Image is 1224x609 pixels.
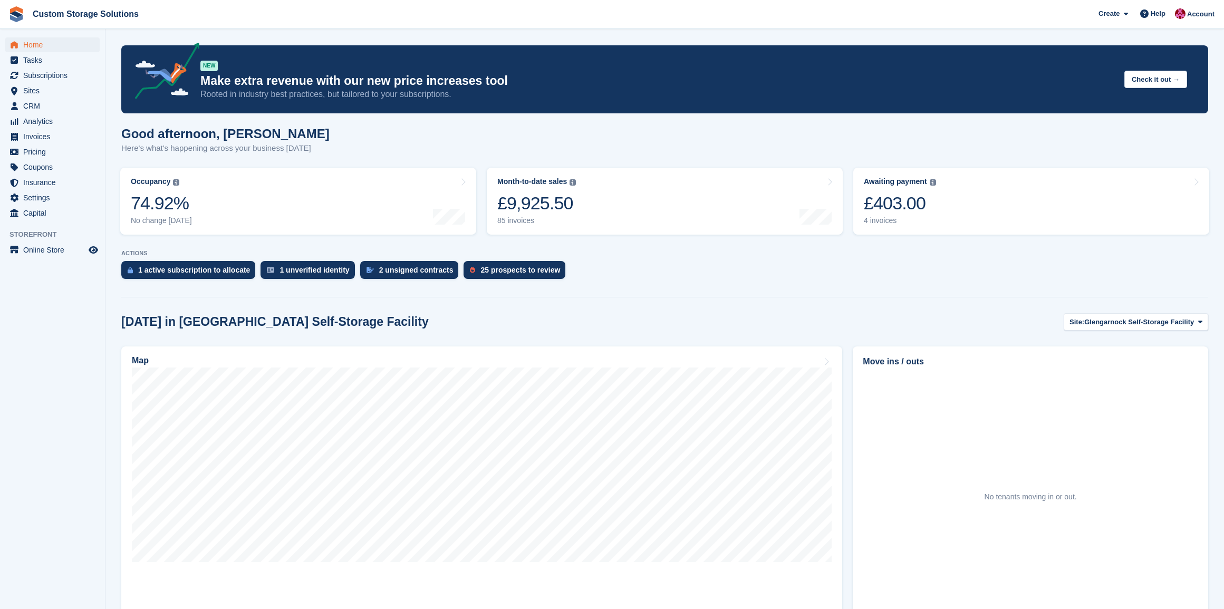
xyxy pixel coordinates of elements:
a: 1 active subscription to allocate [121,261,261,284]
span: Storefront [9,229,105,240]
span: Create [1098,8,1120,19]
img: prospect-51fa495bee0391a8d652442698ab0144808aea92771e9ea1ae160a38d050c398.svg [470,267,475,273]
a: Occupancy 74.92% No change [DATE] [120,168,476,235]
div: 85 invoices [497,216,576,225]
div: NEW [200,61,218,71]
button: Check it out → [1124,71,1187,88]
span: Site: [1069,317,1084,327]
p: Rooted in industry best practices, but tailored to your subscriptions. [200,89,1116,100]
a: menu [5,53,100,67]
a: menu [5,190,100,205]
span: Coupons [23,160,86,175]
img: price-adjustments-announcement-icon-8257ccfd72463d97f412b2fc003d46551f7dbcb40ab6d574587a9cd5c0d94... [126,43,200,103]
span: Home [23,37,86,52]
span: Pricing [23,144,86,159]
img: icon-info-grey-7440780725fd019a000dd9b08b2336e03edf1995a4989e88bcd33f0948082b44.svg [930,179,936,186]
a: menu [5,83,100,98]
img: verify_identity-adf6edd0f0f0b5bbfe63781bf79b02c33cf7c696d77639b501bdc392416b5a36.svg [267,267,274,273]
h2: [DATE] in [GEOGRAPHIC_DATA] Self-Storage Facility [121,315,429,329]
a: menu [5,206,100,220]
a: menu [5,99,100,113]
h1: Good afternoon, [PERSON_NAME] [121,127,330,141]
span: CRM [23,99,86,113]
div: Month-to-date sales [497,177,567,186]
img: contract_signature_icon-13c848040528278c33f63329250d36e43548de30e8caae1d1a13099fd9432cc5.svg [367,267,374,273]
a: 2 unsigned contracts [360,261,464,284]
div: Occupancy [131,177,170,186]
span: Analytics [23,114,86,129]
a: menu [5,68,100,83]
span: Insurance [23,175,86,190]
span: Help [1151,8,1165,19]
a: menu [5,144,100,159]
div: 1 unverified identity [280,266,349,274]
span: Account [1187,9,1215,20]
p: Make extra revenue with our new price increases tool [200,73,1116,89]
span: Settings [23,190,86,205]
div: £9,925.50 [497,192,576,214]
a: Custom Storage Solutions [28,5,143,23]
a: menu [5,129,100,144]
img: stora-icon-8386f47178a22dfd0bd8f6a31ec36ba5ce8667c1dd55bd0f319d3a0aa187defe.svg [8,6,24,22]
div: 1 active subscription to allocate [138,266,250,274]
div: 2 unsigned contracts [379,266,454,274]
img: icon-info-grey-7440780725fd019a000dd9b08b2336e03edf1995a4989e88bcd33f0948082b44.svg [173,179,179,186]
div: No tenants moving in or out. [985,491,1077,502]
a: menu [5,160,100,175]
a: Month-to-date sales £9,925.50 85 invoices [487,168,843,235]
span: Tasks [23,53,86,67]
img: Jack Alexander [1175,8,1186,19]
img: icon-info-grey-7440780725fd019a000dd9b08b2336e03edf1995a4989e88bcd33f0948082b44.svg [570,179,576,186]
a: menu [5,175,100,190]
div: 74.92% [131,192,192,214]
span: Sites [23,83,86,98]
div: 4 invoices [864,216,936,225]
h2: Map [132,356,149,365]
a: menu [5,37,100,52]
span: Glengarnock Self-Storage Facility [1084,317,1194,327]
a: menu [5,114,100,129]
a: Preview store [87,244,100,256]
div: No change [DATE] [131,216,192,225]
a: menu [5,243,100,257]
a: 1 unverified identity [261,261,360,284]
button: Site: Glengarnock Self-Storage Facility [1064,313,1208,331]
span: Invoices [23,129,86,144]
p: Here's what's happening across your business [DATE] [121,142,330,154]
a: Awaiting payment £403.00 4 invoices [853,168,1209,235]
div: £403.00 [864,192,936,214]
div: Awaiting payment [864,177,927,186]
span: Online Store [23,243,86,257]
a: 25 prospects to review [464,261,571,284]
h2: Move ins / outs [863,355,1198,368]
span: Capital [23,206,86,220]
img: active_subscription_to_allocate_icon-d502201f5373d7db506a760aba3b589e785aa758c864c3986d89f69b8ff3... [128,267,133,274]
div: 25 prospects to review [480,266,560,274]
p: ACTIONS [121,250,1208,257]
span: Subscriptions [23,68,86,83]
